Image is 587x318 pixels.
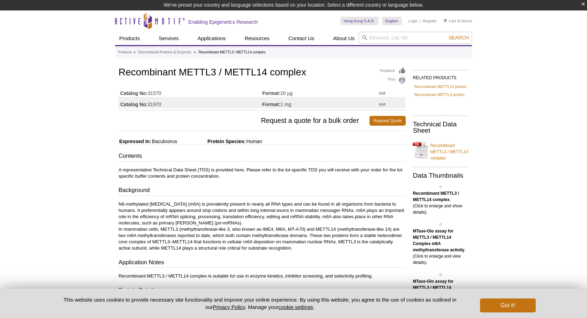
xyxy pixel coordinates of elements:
[413,121,468,134] h2: Technical Data Sheet
[119,86,262,97] td: 31570
[120,90,148,96] strong: Catalog No:
[359,32,472,44] input: Keyword, Cat. No.
[379,97,406,108] td: N/A
[413,229,464,252] b: MTase-Glo assay for METTL3 / METTL14 Complex m6A methyltransferase activity
[119,286,406,296] h3: Protein Details
[444,19,447,22] img: Your Cart
[413,279,464,303] b: MTase-Glo assay for METTL3 / METTL14 Complex m6A methyltransferase activity
[440,223,442,225] img: MTase-Glo assay for METTL3 / METTL14 Complex m6A methyltransferase activity
[51,296,468,311] p: This website uses cookies to provide necessary site functionality and improve your online experie...
[138,49,191,56] a: Recombinant Proteins & Enzymes
[380,67,406,75] a: Feedback
[120,101,148,108] strong: Catalog No:
[284,32,318,45] a: Contact Us
[194,50,196,54] li: »
[380,76,406,84] a: Print
[119,186,406,196] h3: Background
[119,201,406,251] p: N6-methylated [MEDICAL_DATA] (m6A) is prevalently present in nearly all RNA types and can be foun...
[118,49,132,56] a: Products
[119,167,406,179] p: A representative Technical Data Sheet (TDS) is provided here. Please refer to the lot-specific TD...
[369,116,406,126] a: Request Quote
[444,19,456,23] a: Cart
[340,17,379,25] a: Hong Kong S.A.R.
[119,67,406,79] h1: Recombinant METTL3 / METTL14 complex
[382,17,402,25] a: English
[199,50,266,54] li: Recombinant METTL3 / METTL14 complex
[262,86,379,97] td: 20 µg
[119,258,406,268] h3: Application Notes
[119,97,262,108] td: 31970
[413,228,468,266] p: . (Click to enlarge and view details).
[413,190,468,215] p: . (Click to enlarge and show details).
[279,304,313,310] button: cookie settings
[178,139,246,144] span: Protein Species:
[119,152,406,162] h3: Contents
[262,90,280,96] strong: Format:
[134,50,136,54] li: »
[119,273,406,279] p: Recombinant METTL3 / METTL14 complex is suitable for use in enzyme kinetics, inhibitor screening,...
[414,91,464,98] a: Recombinant METTL3 protein
[440,186,442,188] img: Recombinant METTL3 / METTL14 complex.
[449,35,469,40] span: Search
[241,32,274,45] a: Resources
[379,86,406,97] td: N/A
[480,298,536,312] button: Got it!
[420,17,421,25] li: |
[413,191,459,202] b: Recombinant METTL3 / METTL14 complex
[193,32,230,45] a: Applications
[413,172,468,179] h2: Data Thumbnails
[188,19,258,25] h2: Enabling Epigenetics Research
[444,17,472,25] li: (0 items)
[119,116,369,126] span: Request a quote for a bulk order
[262,97,379,108] td: 1 mg
[414,83,466,90] a: Recombinant METTL14 protein
[119,139,151,144] span: Expressed In:
[413,138,468,161] a: Recombinant METTL3 / METTL14 complex
[329,32,359,45] a: About Us
[262,101,280,108] strong: Format:
[440,274,442,276] img: MTase-Glo assay for METTL3 / METTL14 Complex m6A methyltransferase activity
[154,32,183,45] a: Services
[413,70,468,82] h2: RELATED PRODUCTS
[151,139,177,144] span: Baculovirus
[213,304,245,310] a: Privacy Policy
[413,278,468,316] p: . (Click to enlarge and view details).
[115,32,144,45] a: Products
[246,139,262,144] span: Human
[422,19,437,23] a: Register
[447,35,471,41] button: Search
[409,19,418,23] a: Login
